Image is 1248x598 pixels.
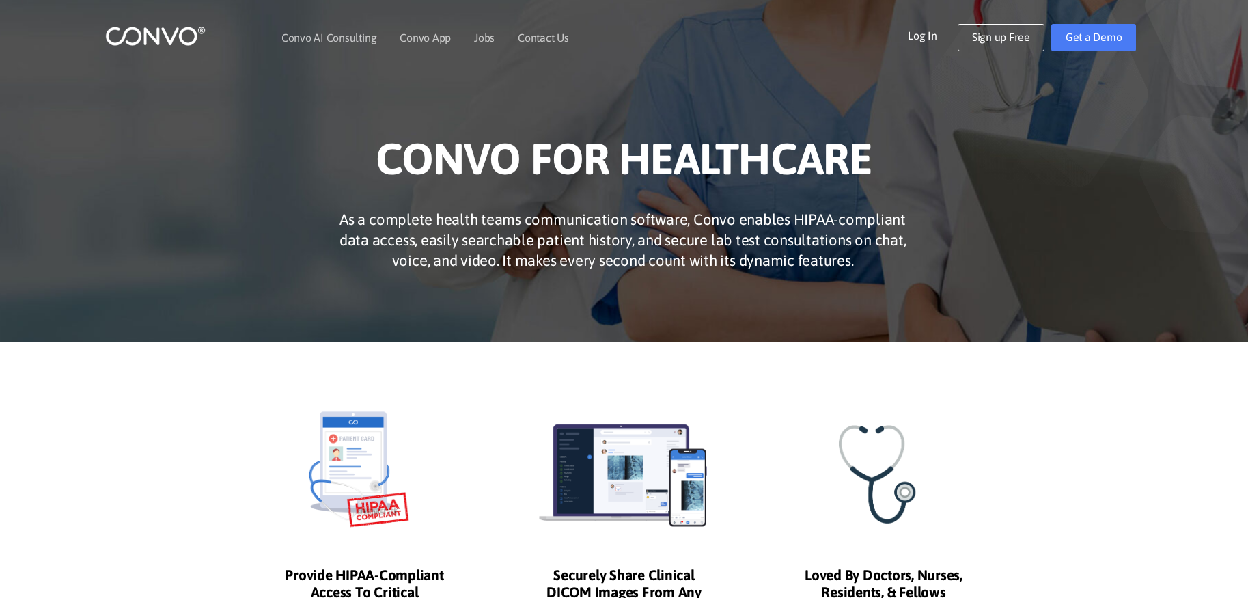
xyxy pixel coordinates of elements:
img: logo_1.png [105,25,206,46]
p: As a complete health teams communication software, Convo enables HIPAA-compliant data access, eas... [333,209,913,271]
a: Sign up Free [958,24,1044,51]
a: Get a Demo [1051,24,1137,51]
a: Jobs [474,32,495,43]
a: Convo App [400,32,451,43]
a: Convo AI Consulting [281,32,376,43]
h1: CONVO FOR HEALTHCARE [245,133,1003,195]
a: Log In [908,24,958,46]
a: Contact Us [518,32,569,43]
